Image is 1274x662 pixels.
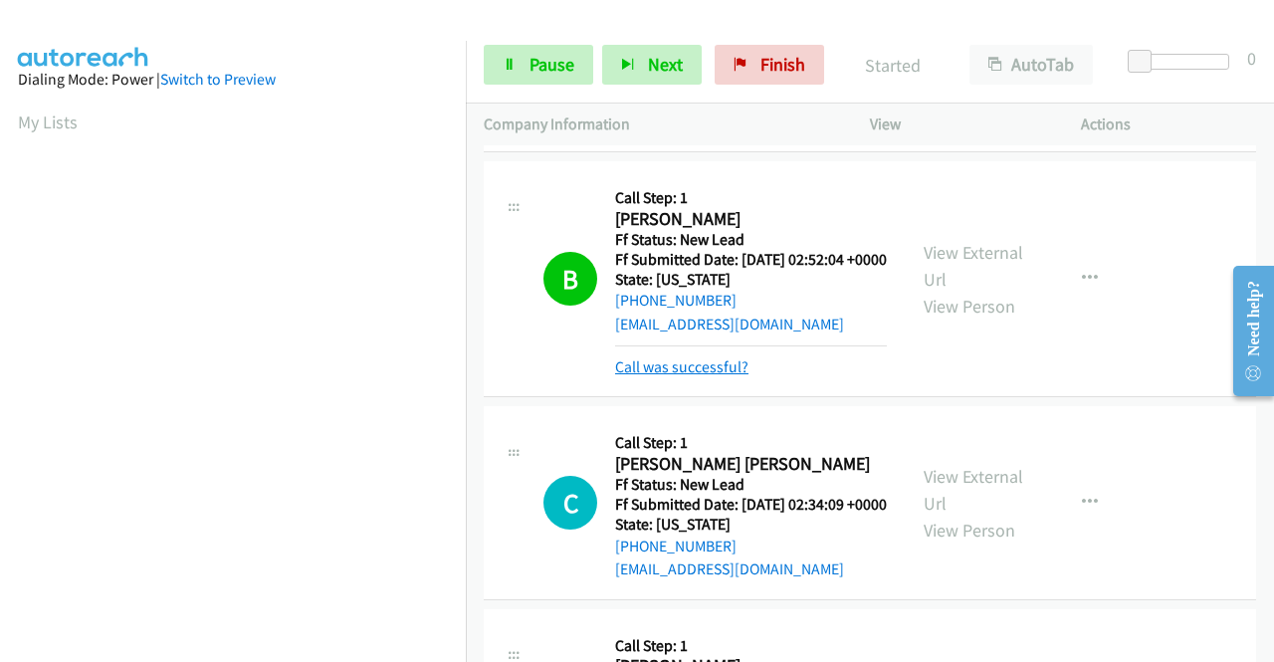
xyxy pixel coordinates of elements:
a: [PHONE_NUMBER] [615,291,737,310]
span: Pause [530,53,574,76]
iframe: Resource Center [1217,252,1274,410]
a: View External Url [924,465,1023,515]
p: Actions [1081,112,1256,136]
h1: C [543,476,597,530]
p: View [870,112,1045,136]
h5: Ff Status: New Lead [615,475,887,495]
h5: Ff Status: New Lead [615,230,887,250]
h5: State: [US_STATE] [615,270,887,290]
h5: Call Step: 1 [615,188,887,208]
a: [EMAIL_ADDRESS][DOMAIN_NAME] [615,315,844,333]
h1: B [543,252,597,306]
a: Switch to Preview [160,70,276,89]
a: View Person [924,295,1015,318]
h2: [PERSON_NAME] [PERSON_NAME] [615,453,881,476]
a: View External Url [924,241,1023,291]
a: [PHONE_NUMBER] [615,537,737,555]
h5: Call Step: 1 [615,636,887,656]
h2: [PERSON_NAME] [615,208,881,231]
a: Finish [715,45,824,85]
h5: Ff Submitted Date: [DATE] 02:52:04 +0000 [615,250,887,270]
p: Company Information [484,112,834,136]
span: Next [648,53,683,76]
a: View Person [924,519,1015,542]
button: Next [602,45,702,85]
a: Pause [484,45,593,85]
a: [EMAIL_ADDRESS][DOMAIN_NAME] [615,559,844,578]
div: The call is yet to be attempted [543,476,597,530]
h5: Ff Submitted Date: [DATE] 02:34:09 +0000 [615,495,887,515]
p: Started [851,52,934,79]
a: Call was successful? [615,357,748,376]
h5: Call Step: 1 [615,433,887,453]
div: Dialing Mode: Power | [18,68,448,92]
h5: State: [US_STATE] [615,515,887,535]
span: Finish [760,53,805,76]
button: AutoTab [969,45,1093,85]
div: 0 [1247,45,1256,72]
a: My Lists [18,110,78,133]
